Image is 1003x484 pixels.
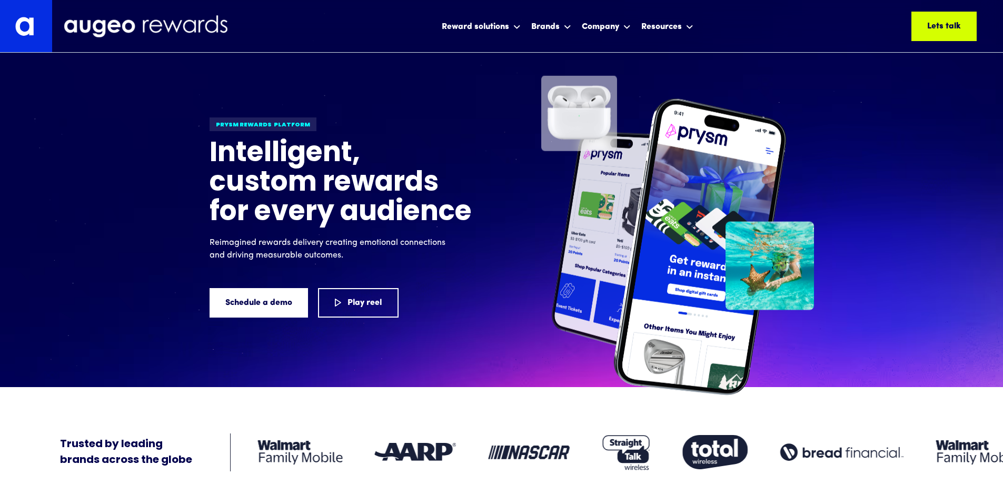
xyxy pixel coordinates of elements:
[911,12,977,41] a: Lets talk
[639,12,696,40] div: Resources
[579,12,633,40] div: Company
[529,12,574,40] div: Brands
[531,21,560,33] div: Brands
[258,440,343,465] img: Client logo: Walmart Family Mobile
[582,21,619,33] div: Company
[210,117,316,131] div: Prysm Rewards platform
[60,437,192,468] div: Trusted by leading brands across the globe
[210,288,308,318] a: Schedule a demo
[318,288,399,318] a: Play reel
[641,21,682,33] div: Resources
[210,140,473,228] h1: Intelligent, custom rewards for every audience
[442,21,509,33] div: Reward solutions
[210,236,452,262] p: Reimagined rewards delivery creating emotional connections and driving measurable outcomes.
[439,12,523,40] div: Reward solutions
